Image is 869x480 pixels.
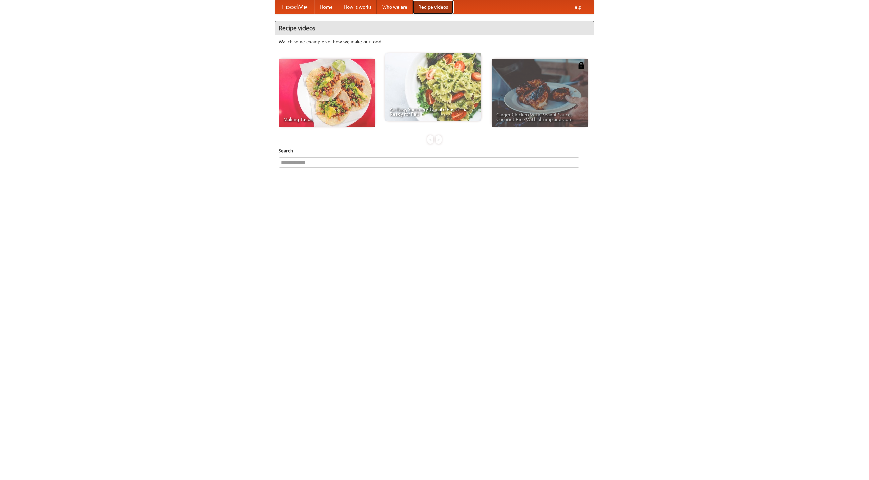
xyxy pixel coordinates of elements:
img: 483408.png [578,62,585,69]
p: Watch some examples of how we make our food! [279,38,590,45]
a: Help [566,0,587,14]
div: » [436,135,442,144]
a: FoodMe [275,0,314,14]
a: How it works [338,0,377,14]
div: « [427,135,433,144]
span: An Easy, Summery Tomato Pasta That's Ready for Fall [390,107,477,116]
a: Home [314,0,338,14]
a: Who we are [377,0,413,14]
span: Making Tacos [283,117,370,122]
h4: Recipe videos [275,21,594,35]
h5: Search [279,147,590,154]
a: Recipe videos [413,0,454,14]
a: An Easy, Summery Tomato Pasta That's Ready for Fall [385,53,481,121]
a: Making Tacos [279,59,375,127]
